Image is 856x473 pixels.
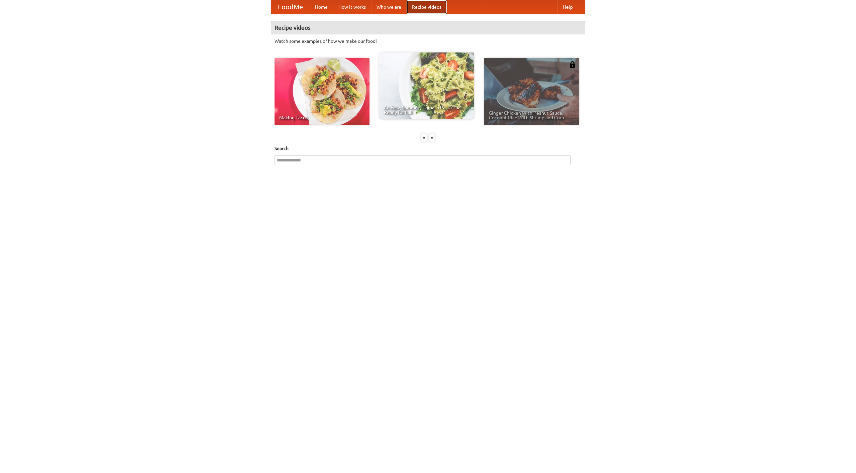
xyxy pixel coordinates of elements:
a: FoodMe [271,0,310,14]
a: Help [557,0,578,14]
div: « [421,133,427,142]
div: » [429,133,435,142]
a: Recipe videos [407,0,447,14]
a: Who we are [371,0,407,14]
span: An Easy, Summery Tomato Pasta That's Ready for Fall [384,105,469,115]
h4: Recipe videos [271,21,585,34]
a: An Easy, Summery Tomato Pasta That's Ready for Fall [379,52,474,119]
h5: Search [275,145,581,152]
a: How it works [333,0,371,14]
p: Watch some examples of how we make our food! [275,38,581,44]
a: Making Tacos [275,58,369,125]
a: Home [310,0,333,14]
img: 483408.png [569,61,576,68]
span: Making Tacos [279,115,365,120]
